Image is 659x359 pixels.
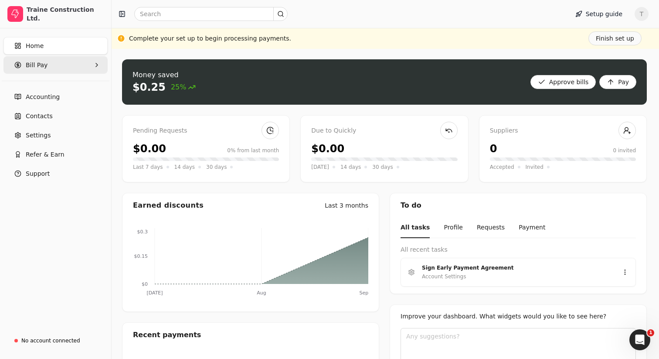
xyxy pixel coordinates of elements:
button: T [635,7,649,21]
span: [DATE] [311,163,329,171]
div: 0 invited [613,147,636,154]
div: Suppliers [490,126,636,136]
button: Pay [599,75,636,89]
button: Finish set up [588,31,642,45]
div: $0.00 [133,141,166,157]
tspan: $0.15 [134,253,148,259]
div: 0 [490,141,497,157]
div: Recent payments [122,323,379,347]
button: Support [3,165,108,182]
tspan: [DATE] [146,290,163,296]
button: Approve bills [530,75,596,89]
a: Settings [3,127,108,144]
tspan: $0 [142,281,148,287]
div: Account Settings [422,272,466,281]
span: Refer & Earn [26,150,65,159]
div: All recent tasks [401,245,636,254]
tspan: $0.3 [137,229,148,235]
div: To do [390,193,646,218]
span: 30 days [206,163,227,171]
button: Setup guide [568,7,629,21]
button: All tasks [401,218,430,238]
a: No account connected [3,333,108,349]
span: 30 days [372,163,393,171]
div: No account connected [21,337,80,345]
span: Accepted [490,163,514,171]
a: Contacts [3,107,108,125]
div: Due to Quickly [311,126,457,136]
div: Sign Early Payment Agreement [422,263,608,272]
button: Refer & Earn [3,146,108,163]
div: Pending Requests [133,126,279,136]
div: $0.25 [132,80,166,94]
a: Home [3,37,108,55]
button: Profile [444,218,463,238]
span: 14 days [174,163,195,171]
div: 0% from last month [227,147,279,154]
span: Invited [526,163,544,171]
div: Last 3 months [325,201,368,210]
div: Traine Construction Ltd. [27,5,104,23]
div: Money saved [132,70,196,80]
span: 1 [647,329,654,336]
span: 25% [171,82,196,92]
span: Last 7 days [133,163,163,171]
a: Accounting [3,88,108,106]
button: Bill Pay [3,56,108,74]
tspan: Sep [360,290,369,296]
span: Settings [26,131,51,140]
span: Contacts [26,112,53,121]
div: Complete your set up to begin processing payments. [129,34,291,43]
span: Home [26,41,44,51]
tspan: Aug [257,290,266,296]
span: 14 days [340,163,361,171]
button: Payment [519,218,545,238]
div: $0.00 [311,141,344,157]
span: Support [26,169,50,178]
button: Requests [477,218,505,238]
iframe: Intercom live chat [629,329,650,350]
span: Bill Pay [26,61,48,70]
span: Accounting [26,92,60,102]
input: Search [134,7,288,21]
div: Earned discounts [133,200,204,211]
div: Improve your dashboard. What widgets would you like to see here? [401,312,636,321]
